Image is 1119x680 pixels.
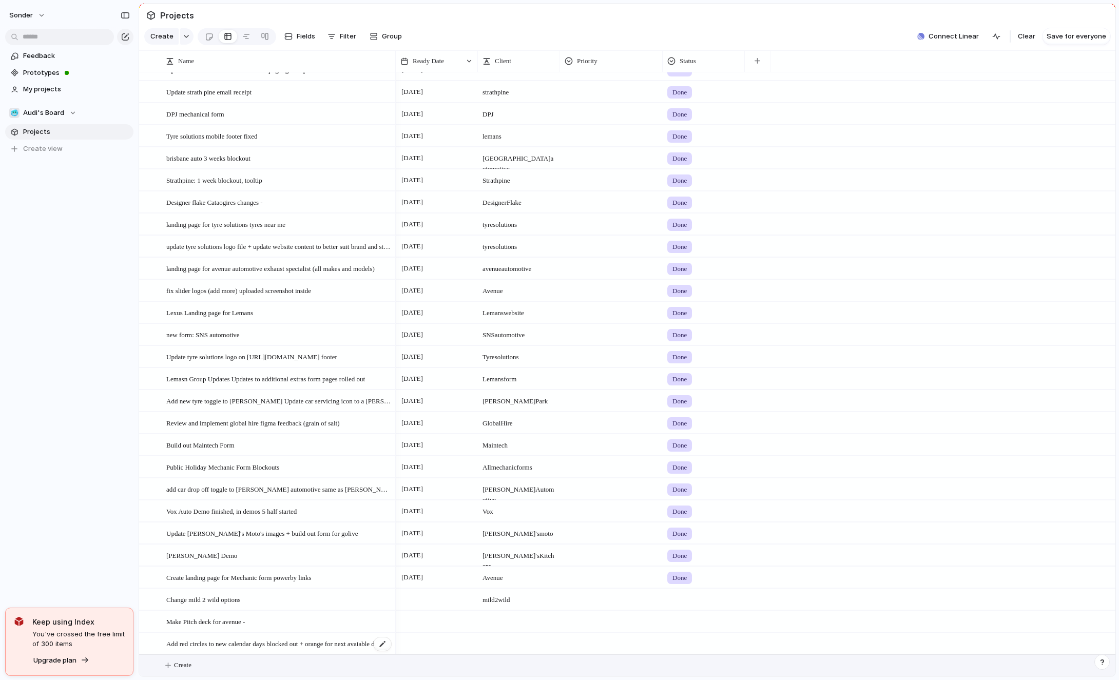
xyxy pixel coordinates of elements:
[478,501,559,517] span: Vox
[150,31,173,42] span: Create
[399,351,426,363] span: [DATE]
[478,148,559,174] span: [GEOGRAPHIC_DATA] automotive
[672,176,687,186] span: Done
[478,435,559,451] span: Maintech
[5,141,133,157] button: Create view
[478,236,559,252] span: tyre solutions
[30,653,92,668] button: Upgrade plan
[672,573,687,583] span: Done
[399,417,426,429] span: [DATE]
[478,82,559,98] span: strathpine
[672,308,687,318] span: Done
[9,108,20,118] div: 🥶
[478,126,559,142] span: lemans
[166,86,252,98] span: Update strath pine email receipt
[166,461,279,473] span: Public Holiday Mechanic Form Blockouts
[5,105,133,121] button: 🥶Audi's Board
[399,152,426,164] span: [DATE]
[399,439,426,451] span: [DATE]
[672,418,687,429] span: Done
[166,130,257,142] span: Tyre solutions mobile footer fixed
[672,507,687,517] span: Done
[478,567,559,583] span: Avenue
[166,637,392,649] span: Add red circles to new calendar days blocked out + orange for next avaiable day & green for the r...
[5,7,51,24] button: sonder
[32,629,125,649] span: You've crossed the free limit of 300 items
[399,130,426,142] span: [DATE]
[166,351,337,362] span: Update tyre solutions logo on [URL][DOMAIN_NAME] footer
[478,302,559,318] span: Lemans website
[32,616,125,627] span: Keep using Index
[166,505,297,517] span: Vox Auto Demo finished, in demos 5 half started
[166,527,358,539] span: Update [PERSON_NAME]'s Moto's images + build out form for golive
[1047,31,1106,42] span: Save for everyone
[399,549,426,561] span: [DATE]
[413,56,444,66] span: Ready Date
[672,352,687,362] span: Done
[166,439,235,451] span: Build out Maintech Form
[672,551,687,561] span: Done
[297,31,315,42] span: Fields
[478,368,559,384] span: Lemans form
[399,527,426,539] span: [DATE]
[478,346,559,362] span: Tyre solutions
[672,109,687,120] span: Done
[478,324,559,340] span: SNS automotive
[478,413,559,429] span: Global Hire
[166,108,224,120] span: DPJ mechanical form
[166,615,245,627] span: Make Pitch deck for avenue -
[672,264,687,274] span: Done
[399,240,426,252] span: [DATE]
[323,28,360,45] button: Filter
[913,29,983,44] button: Connect Linear
[399,86,426,98] span: [DATE]
[672,330,687,340] span: Done
[399,373,426,385] span: [DATE]
[672,440,687,451] span: Done
[166,593,240,605] span: Change mild 2 wild options
[399,108,426,120] span: [DATE]
[382,31,402,42] span: Group
[1043,28,1110,45] button: Save for everyone
[672,87,687,98] span: Done
[5,48,133,64] a: Feedback
[672,242,687,252] span: Done
[9,10,33,21] span: sonder
[178,56,194,66] span: Name
[166,240,392,252] span: update tyre solutions logo file + update website content to better suit brand and store locations
[166,196,263,208] span: Designer flake Cataogires changes -
[478,545,559,571] span: [PERSON_NAME]'s Kitchens
[478,258,559,274] span: avenue automotive
[672,484,687,495] span: Done
[5,82,133,97] a: My projects
[23,51,130,61] span: Feedback
[364,28,407,45] button: Group
[399,461,426,473] span: [DATE]
[478,457,559,473] span: All mechanic forms
[478,214,559,230] span: tyre solutions
[399,174,426,186] span: [DATE]
[672,198,687,208] span: Done
[399,306,426,319] span: [DATE]
[672,220,687,230] span: Done
[23,144,63,154] span: Create view
[478,479,559,505] span: [PERSON_NAME] Automotive
[5,65,133,81] a: Prototypes
[166,284,311,296] span: fix slider logos (add more) uploaded screenshot inside
[1014,28,1039,45] button: Clear
[399,571,426,584] span: [DATE]
[399,328,426,341] span: [DATE]
[478,523,559,539] span: [PERSON_NAME]'s moto
[23,127,130,137] span: Projects
[399,505,426,517] span: [DATE]
[399,262,426,275] span: [DATE]
[399,218,426,230] span: [DATE]
[399,395,426,407] span: [DATE]
[166,328,240,340] span: new form: SNS automotive
[166,549,237,561] span: [PERSON_NAME] Demo
[1018,31,1035,42] span: Clear
[577,56,597,66] span: Priority
[672,529,687,539] span: Done
[478,280,559,296] span: Avenue
[478,170,559,186] span: Strathpine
